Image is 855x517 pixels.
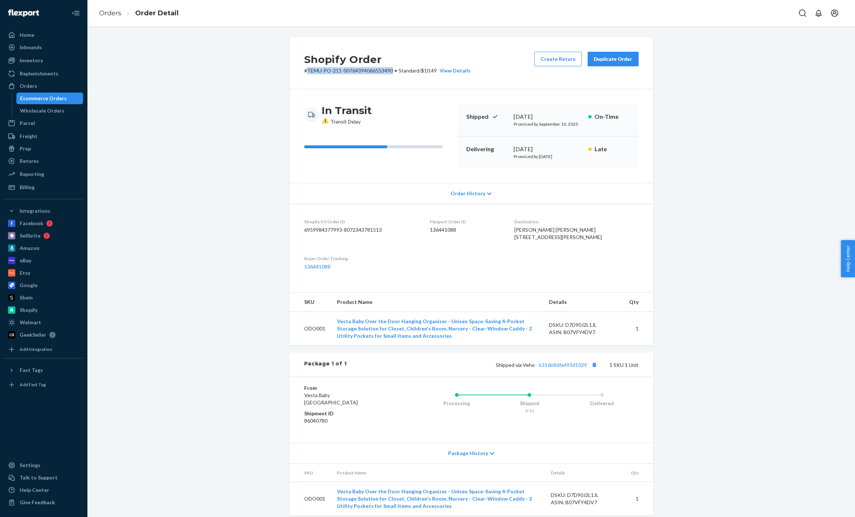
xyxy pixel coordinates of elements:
[4,117,83,129] a: Parcel
[304,255,419,262] dt: Buyer Order Tracking
[4,181,83,193] a: Billing
[16,105,83,117] a: Wholesale Orders
[4,364,83,376] button: Fast Tags
[514,121,583,127] p: Promised by September 10, 2025
[466,145,508,153] p: Delivering
[20,31,34,39] div: Home
[304,219,419,225] dt: Shopify V3 Order ID
[346,360,638,369] div: 1 SKU 1 Unit
[543,293,623,312] th: Details
[4,329,83,341] a: GeekSeller
[625,464,653,482] th: Qty
[20,145,31,152] div: Prep
[20,367,43,374] div: Fast Tags
[93,3,184,24] ol: breadcrumbs
[451,190,485,197] span: Order History
[4,242,83,254] a: Amazon
[337,318,532,339] a: Vesta Baby Over the Door Hanging Organizer - Unisex Space-Saving 4-Pocket Storage Solution for Cl...
[331,293,543,312] th: Product Name
[20,381,46,388] div: Add Fast Tag
[20,474,58,481] div: Talk to Support
[420,400,493,407] div: Processing
[322,118,361,125] span: Transit Delay
[20,257,31,264] div: eBay
[20,220,43,227] div: Facebook
[595,113,630,121] p: On-Time
[551,491,619,499] div: DSKU: D7D90J2L1JL
[20,294,33,301] div: Shein
[304,392,358,406] span: Vesta Baby [GEOGRAPHIC_DATA]
[811,6,826,20] button: Open notifications
[16,93,83,104] a: Ecommerce Orders
[841,240,855,277] span: Help Center
[4,29,83,41] a: Home
[4,472,83,483] a: Talk to Support
[20,306,38,314] div: Shopify
[8,9,39,17] img: Flexport logo
[493,400,566,407] div: Shipped
[493,408,566,414] div: 9/10
[625,482,653,516] td: 1
[466,113,508,121] p: Shipped
[304,263,330,270] a: 136441088
[20,269,30,277] div: Etsy
[399,67,419,74] span: Standard
[4,379,83,391] a: Add Fast Tag
[545,464,625,482] th: Details
[4,317,83,328] a: Walmart
[4,267,83,279] a: Etsy
[551,499,619,506] div: ASIN: B07VFY4DV7
[827,6,842,20] button: Open account menu
[20,486,49,494] div: Help Center
[20,133,38,140] div: Freight
[534,52,582,66] button: Create Return
[20,184,35,191] div: Billing
[304,67,471,74] p: # TEMU-PO-211-00764394066553490 / $10.49
[304,360,347,369] div: Package 1 of 1
[623,312,653,346] td: 1
[20,70,58,77] div: Replenishments
[304,384,391,392] dt: From
[4,279,83,291] a: Google
[290,482,331,516] td: ODO001
[448,450,488,457] span: Package History
[496,362,599,368] span: Shipped via Veho
[4,218,83,229] a: Facebook
[549,321,617,329] div: DSKU: D7D90J2L1JL
[20,95,67,102] div: Ecommerce Orders
[4,68,83,79] a: Replenishments
[4,143,83,154] a: Prep
[4,80,83,92] a: Orders
[4,130,83,142] a: Freight
[20,57,43,64] div: Inventory
[304,410,391,417] dt: Shipment ID
[337,488,532,509] a: Vesta Baby Over the Door Hanging Organizer - Unisex Space-Saving 4-Pocket Storage Solution for Cl...
[4,497,83,508] button: Give Feedback
[4,459,83,471] a: Settings
[20,232,40,239] div: Sellbrite
[99,9,121,17] a: Orders
[514,153,583,160] p: Promised by [DATE]
[304,52,471,67] h2: Shopify Order
[20,157,39,165] div: Returns
[20,107,64,114] div: Wholesale Orders
[514,227,602,240] span: [PERSON_NAME] [PERSON_NAME] [STREET_ADDRESS][PERSON_NAME]
[539,362,587,368] a: b316b8dfa493d1029
[304,417,391,424] dd: 86040780
[4,344,83,355] a: Add Integration
[68,6,83,20] button: Close Navigation
[20,499,55,506] div: Give Feedback
[20,82,37,90] div: Orders
[20,319,41,326] div: Walmart
[594,55,632,63] div: Duplicate Order
[4,484,83,496] a: Help Center
[135,9,179,17] a: Order Detail
[331,464,545,482] th: Product Name
[437,67,471,74] button: View Details
[514,219,639,225] dt: Destination
[4,255,83,266] a: eBay
[588,52,639,66] button: Duplicate Order
[20,207,50,215] div: Integrations
[20,331,46,338] div: GeekSeller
